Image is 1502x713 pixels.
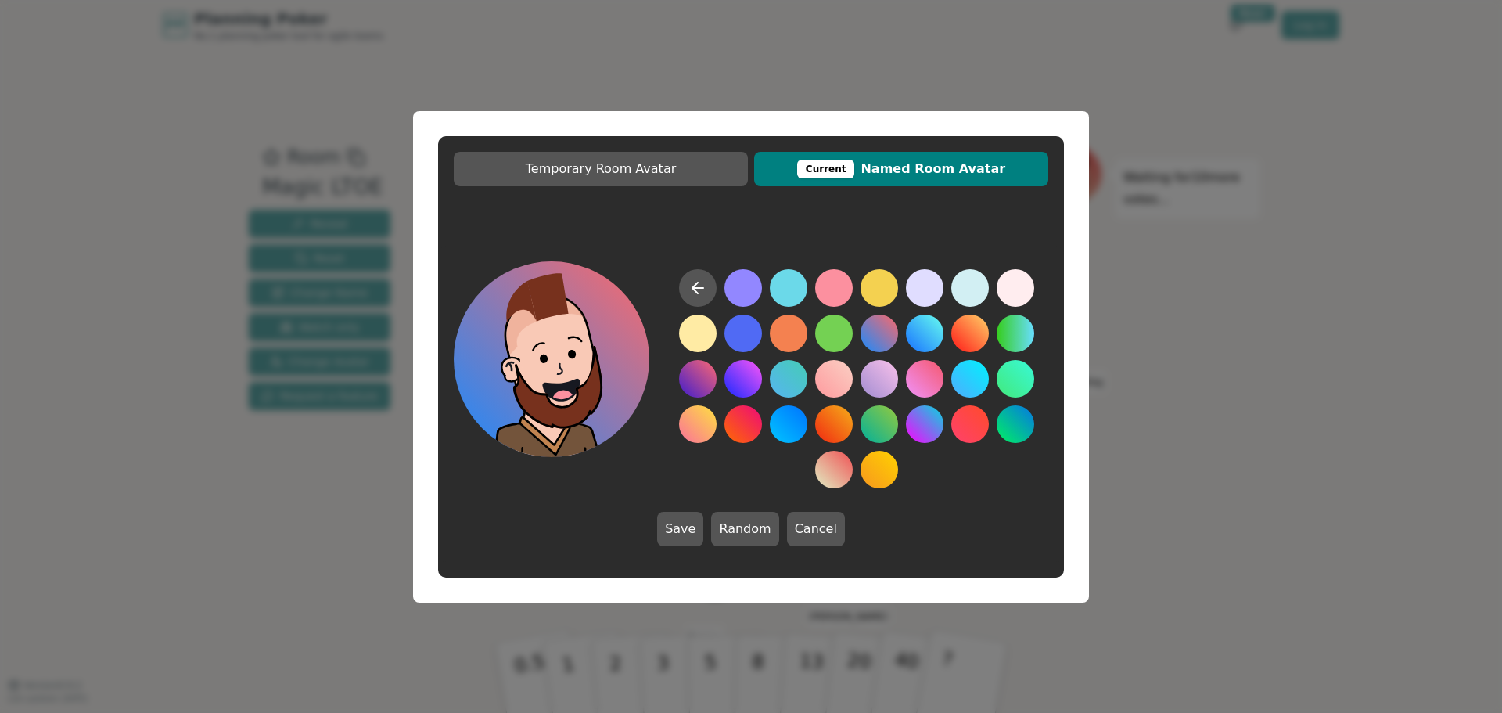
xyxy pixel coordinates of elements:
span: Temporary Room Avatar [462,160,740,178]
div: This avatar will be displayed in dedicated rooms [797,160,855,178]
button: CurrentNamed Room Avatar [754,152,1048,186]
button: Random [711,512,778,546]
span: Named Room Avatar [762,160,1040,178]
button: Temporary Room Avatar [454,152,748,186]
button: Cancel [787,512,845,546]
button: Save [657,512,703,546]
